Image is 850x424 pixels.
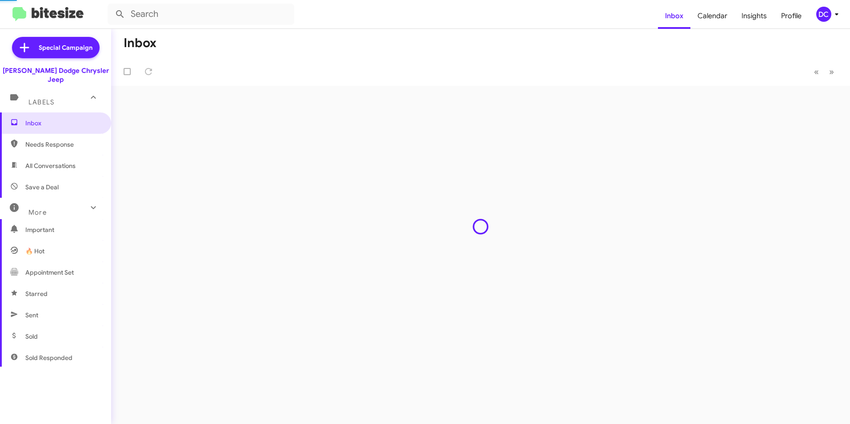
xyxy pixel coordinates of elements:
[12,37,100,58] a: Special Campaign
[25,332,38,341] span: Sold
[824,63,839,81] button: Next
[25,268,74,277] span: Appointment Set
[25,119,101,128] span: Inbox
[25,289,48,298] span: Starred
[25,311,38,320] span: Sent
[108,4,294,25] input: Search
[39,43,92,52] span: Special Campaign
[774,3,809,29] a: Profile
[25,353,72,362] span: Sold Responded
[690,3,734,29] a: Calendar
[25,183,59,192] span: Save a Deal
[25,161,76,170] span: All Conversations
[809,7,840,22] button: DC
[816,7,831,22] div: DC
[25,247,44,256] span: 🔥 Hot
[809,63,839,81] nav: Page navigation example
[124,36,156,50] h1: Inbox
[658,3,690,29] a: Inbox
[25,140,101,149] span: Needs Response
[734,3,774,29] a: Insights
[814,66,819,77] span: «
[809,63,824,81] button: Previous
[28,98,54,106] span: Labels
[28,208,47,216] span: More
[829,66,834,77] span: »
[25,225,101,234] span: Important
